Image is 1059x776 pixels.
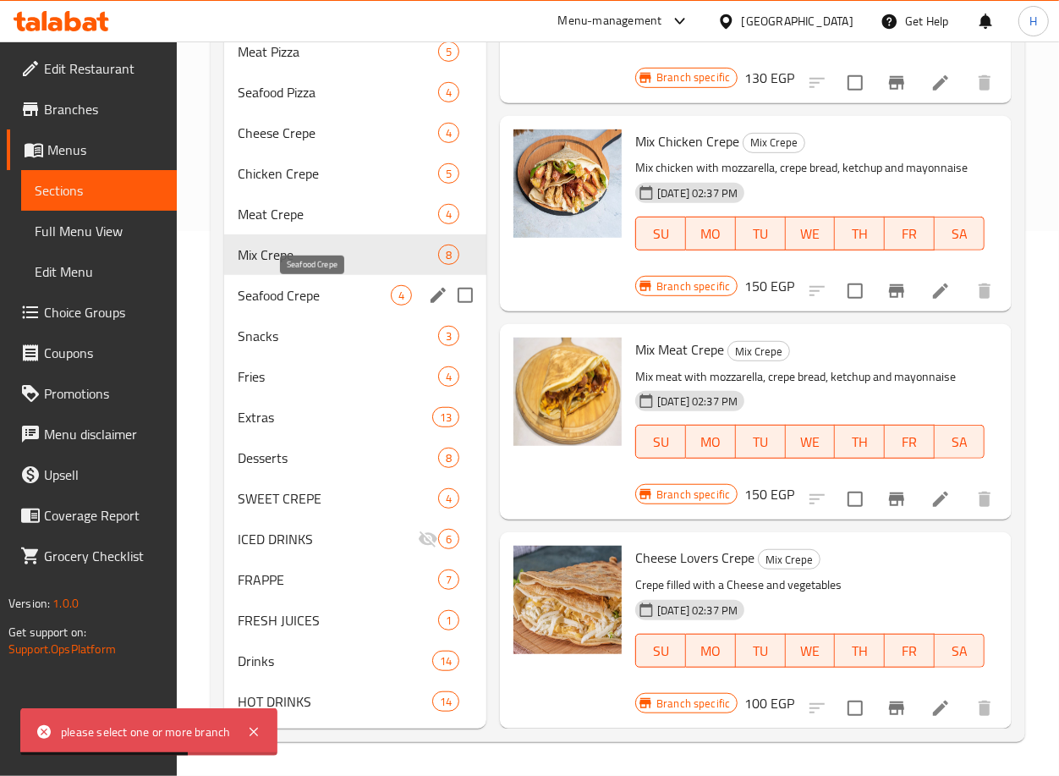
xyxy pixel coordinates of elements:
a: Coverage Report [7,495,177,536]
div: Meat Pizza5 [224,31,486,72]
button: SU [635,217,686,250]
div: Extras13 [224,397,486,438]
span: MO [693,639,729,663]
span: 14 [433,653,458,669]
div: Desserts8 [224,438,486,478]
span: Menus [47,140,163,160]
span: Sections [35,180,163,201]
span: Drinks [238,651,432,671]
button: delete [964,271,1005,311]
a: Edit Menu [21,251,177,292]
button: Branch-specific-item [876,479,917,520]
a: Choice Groups [7,292,177,333]
span: TH [842,639,878,663]
span: 1.0.0 [52,592,79,614]
span: Grocery Checklist [44,546,163,566]
div: Mix Crepe [238,245,438,265]
span: Mix Meat Crepe [635,337,724,362]
div: Mix Crepe [758,549,820,570]
div: FRESH JUICES1 [224,600,486,641]
span: 4 [439,206,458,223]
div: Drinks14 [224,641,486,681]
div: items [438,488,459,509]
div: Snacks3 [224,316,486,356]
span: 14 [433,694,458,710]
p: Mix chicken with mozzarella, crepe bread, ketchup and mayonnaise [635,157,985,179]
button: FR [885,217,935,250]
span: SA [941,430,978,454]
div: Menu-management [558,11,662,31]
span: SU [643,639,679,663]
a: Edit menu item [930,281,951,301]
span: FR [892,430,928,454]
span: TH [842,430,878,454]
span: [DATE] 02:37 PM [650,603,744,619]
h6: 130 EGP [744,66,794,90]
span: Menu disclaimer [44,424,163,444]
span: SU [643,430,679,454]
span: Full Menu View [35,221,163,241]
button: Branch-specific-item [876,688,917,729]
span: 4 [392,288,411,304]
span: Desserts [238,448,438,468]
a: Coupons [7,333,177,373]
svg: Inactive section [418,529,438,549]
button: TH [835,217,885,250]
img: Cheese Lovers Crepe [513,546,622,654]
div: items [438,570,459,590]
a: Support.OpsPlatform [8,638,116,660]
span: Extras [238,407,432,427]
div: Chicken Crepe5 [224,153,486,194]
div: HOT DRINKS14 [224,681,486,722]
a: Promotions [7,373,177,414]
span: WE [793,639,829,663]
div: Seafood Pizza4 [224,72,486,113]
div: items [438,163,459,184]
a: Grocery Checklist [7,536,177,576]
button: edit [425,283,451,308]
span: SU [643,222,679,246]
p: Mix meat with mozzarella, crepe bread, ketchup and mayonnaise [635,366,985,388]
span: 3 [439,328,458,344]
span: MO [693,222,729,246]
div: FRAPPE7 [224,559,486,600]
div: SWEET CREPE4 [224,478,486,519]
a: Edit menu item [930,489,951,509]
div: items [438,326,459,346]
span: FR [892,222,928,246]
div: items [438,529,459,549]
img: Mix Chicken Crepe [513,129,622,238]
span: Get support on: [8,621,86,643]
button: TU [736,217,786,250]
button: WE [786,634,836,668]
div: Mix Crepe [727,341,790,361]
a: Menu disclaimer [7,414,177,454]
span: Meat Pizza [238,41,438,62]
button: MO [686,425,736,459]
div: Mix Crepe [743,133,805,153]
span: Mix Crepe [759,550,820,570]
a: Edit Restaurant [7,48,177,89]
span: 1 [439,613,458,629]
button: SA [935,634,985,668]
span: Seafood Crepe [238,285,391,305]
span: Coverage Report [44,505,163,526]
a: Edit menu item [930,698,951,718]
span: Branch specific [650,696,737,712]
button: TH [835,634,885,668]
span: H [1029,12,1037,30]
span: 4 [439,85,458,101]
div: Seafood Pizza [238,82,438,102]
span: Choice Groups [44,302,163,322]
button: TU [736,425,786,459]
span: Mix Crepe [743,133,804,152]
span: TU [743,430,779,454]
span: 13 [433,410,458,426]
span: Snacks [238,326,438,346]
h6: 100 EGP [744,691,794,715]
span: ICED DRINKS [238,529,418,549]
span: Fries [238,366,438,387]
div: items [438,448,459,468]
